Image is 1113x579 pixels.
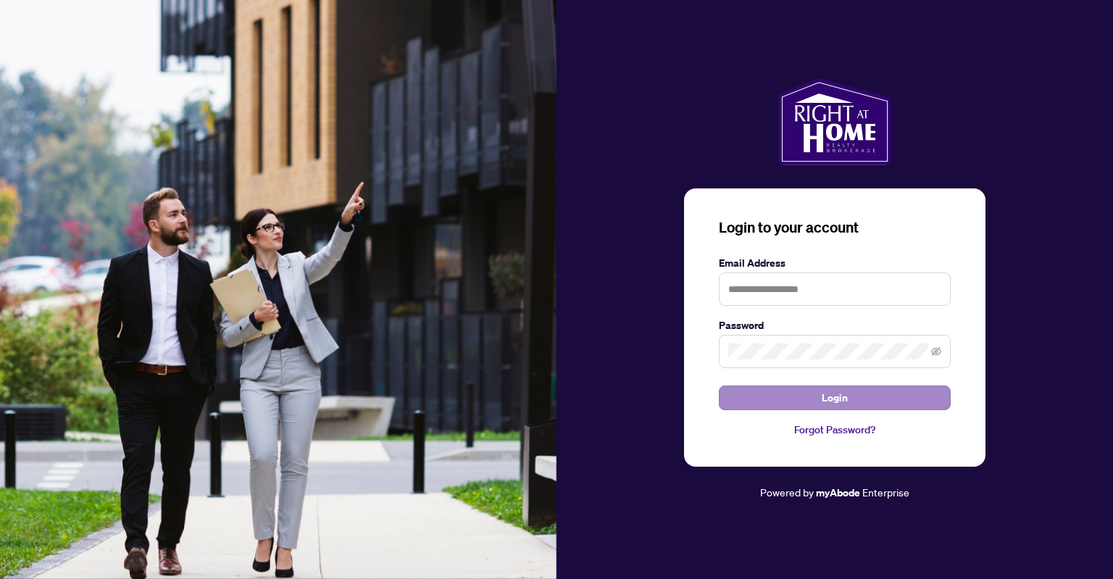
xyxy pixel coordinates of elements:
[719,386,951,410] button: Login
[931,346,941,357] span: eye-invisible
[760,486,814,499] span: Powered by
[816,485,860,501] a: myAbode
[719,217,951,238] h3: Login to your account
[719,422,951,438] a: Forgot Password?
[862,486,909,499] span: Enterprise
[719,317,951,333] label: Password
[719,255,951,271] label: Email Address
[778,78,891,165] img: ma-logo
[822,386,848,409] span: Login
